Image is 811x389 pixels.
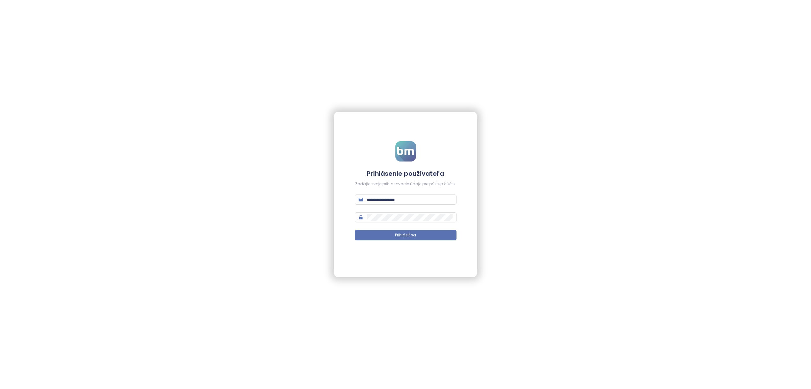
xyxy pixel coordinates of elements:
[359,197,363,202] span: mail
[395,141,416,162] img: logo
[355,230,457,240] button: Prihlásiť sa
[355,181,457,187] div: Zadajte svoje prihlasovacie údaje pre prístup k účtu.
[359,215,363,220] span: lock
[395,232,416,238] span: Prihlásiť sa
[355,169,457,178] h4: Prihlásenie používateľa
